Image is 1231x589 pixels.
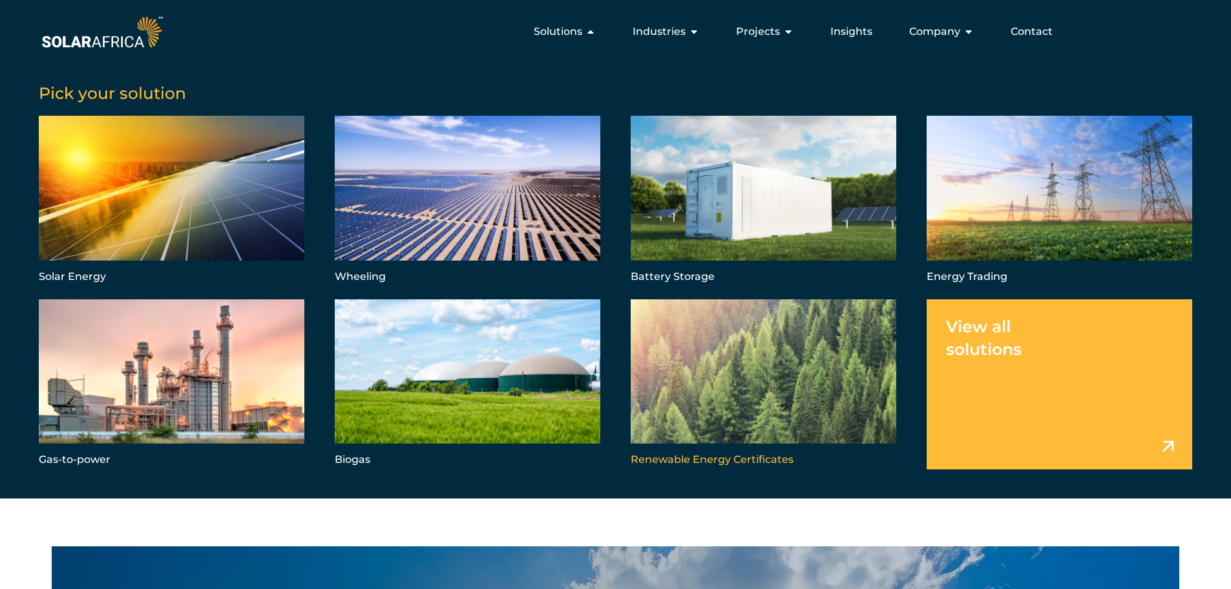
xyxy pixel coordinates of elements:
[830,24,872,39] a: Insights
[165,19,1063,45] nav: Menu
[39,83,1192,103] h5: Pick your solution
[927,299,1192,469] a: View all solutions
[1011,24,1053,39] a: Contact
[165,19,1063,45] div: Menu Toggle
[633,24,686,39] span: Industries
[736,24,780,39] span: Projects
[909,24,960,39] span: Company
[39,116,304,286] a: Solar Energy
[534,24,582,39] span: Solutions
